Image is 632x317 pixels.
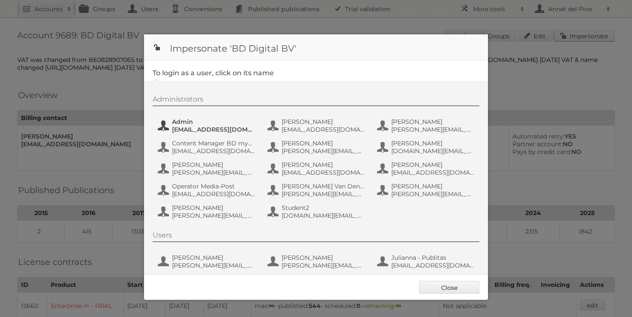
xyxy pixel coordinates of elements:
button: [PERSON_NAME] [EMAIL_ADDRESS][DOMAIN_NAME] [376,160,477,177]
span: [PERSON_NAME] [391,161,475,169]
span: [PERSON_NAME][EMAIL_ADDRESS][DOMAIN_NAME] [172,169,255,176]
button: [PERSON_NAME] [PERSON_NAME][EMAIL_ADDRESS][DOMAIN_NAME] [157,160,258,177]
button: Admin [EMAIL_ADDRESS][DOMAIN_NAME] [157,117,258,134]
button: [PERSON_NAME] [PERSON_NAME][EMAIL_ADDRESS][DOMAIN_NAME] [157,203,258,220]
button: Operator Media-Post [EMAIL_ADDRESS][DOMAIN_NAME] [157,182,258,199]
span: [PERSON_NAME] [282,254,365,262]
span: [EMAIL_ADDRESS][DOMAIN_NAME] [282,169,365,176]
span: Content Manager BD myShopi [172,139,255,147]
span: [PERSON_NAME] [172,161,255,169]
button: Student2 [DOMAIN_NAME][EMAIL_ADDRESS][DOMAIN_NAME] [267,203,368,220]
span: [PERSON_NAME][EMAIL_ADDRESS][PERSON_NAME][DOMAIN_NAME] [282,190,365,198]
button: Julianna - Publitas [EMAIL_ADDRESS][DOMAIN_NAME] [376,253,477,270]
button: [PERSON_NAME] [PERSON_NAME][EMAIL_ADDRESS][DOMAIN_NAME] [267,138,368,156]
div: Users [153,231,479,242]
span: [PERSON_NAME][EMAIL_ADDRESS][DOMAIN_NAME] [391,126,475,133]
button: [PERSON_NAME] [DOMAIN_NAME][EMAIL_ADDRESS][DOMAIN_NAME] [376,138,477,156]
h1: Impersonate 'BD Digital BV' [144,34,488,60]
button: [PERSON_NAME] [EMAIL_ADDRESS][DOMAIN_NAME] [267,160,368,177]
span: [PERSON_NAME] [391,139,475,147]
span: [PERSON_NAME][EMAIL_ADDRESS][DOMAIN_NAME] [172,212,255,219]
span: [EMAIL_ADDRESS][DOMAIN_NAME] [172,190,255,198]
button: Content Manager BD myShopi [EMAIL_ADDRESS][DOMAIN_NAME] [157,138,258,156]
span: [PERSON_NAME] [172,254,255,262]
span: [PERSON_NAME] [391,118,475,126]
span: [PERSON_NAME] [172,204,255,212]
legend: To login as a user, click on its name [153,69,274,77]
div: Administrators [153,95,479,106]
span: [EMAIL_ADDRESS][DOMAIN_NAME] [391,169,475,176]
span: [PERSON_NAME][EMAIL_ADDRESS][DOMAIN_NAME] [282,147,365,155]
span: [PERSON_NAME][EMAIL_ADDRESS][PERSON_NAME][DOMAIN_NAME] [391,190,475,198]
span: [PERSON_NAME][EMAIL_ADDRESS][DOMAIN_NAME] [172,262,255,269]
span: [EMAIL_ADDRESS][DOMAIN_NAME] [172,147,255,155]
button: [PERSON_NAME] [PERSON_NAME][EMAIL_ADDRESS][DOMAIN_NAME] [157,253,258,270]
span: Operator Media-Post [172,182,255,190]
span: [PERSON_NAME] [282,161,365,169]
span: Julianna - Publitas [391,254,475,262]
span: [EMAIL_ADDRESS][DOMAIN_NAME] [172,126,255,133]
span: [DOMAIN_NAME][EMAIL_ADDRESS][DOMAIN_NAME] [282,212,365,219]
span: [PERSON_NAME] [282,118,365,126]
span: [PERSON_NAME] [282,139,365,147]
span: [EMAIL_ADDRESS][DOMAIN_NAME] [391,262,475,269]
button: [PERSON_NAME] [PERSON_NAME][EMAIL_ADDRESS][DOMAIN_NAME] [267,253,368,270]
button: [PERSON_NAME] Van Den [PERSON_NAME] [PERSON_NAME][EMAIL_ADDRESS][PERSON_NAME][DOMAIN_NAME] [267,182,368,199]
button: [PERSON_NAME] [PERSON_NAME][EMAIL_ADDRESS][DOMAIN_NAME] [376,117,477,134]
span: [PERSON_NAME] Van Den [PERSON_NAME] [282,182,365,190]
a: Close [419,281,479,294]
span: [PERSON_NAME] [391,182,475,190]
span: Student2 [282,204,365,212]
span: [PERSON_NAME][EMAIL_ADDRESS][DOMAIN_NAME] [282,262,365,269]
button: [PERSON_NAME] [EMAIL_ADDRESS][DOMAIN_NAME] [267,117,368,134]
span: [EMAIL_ADDRESS][DOMAIN_NAME] [282,126,365,133]
span: Admin [172,118,255,126]
button: [PERSON_NAME] [PERSON_NAME][EMAIL_ADDRESS][PERSON_NAME][DOMAIN_NAME] [376,182,477,199]
span: [DOMAIN_NAME][EMAIL_ADDRESS][DOMAIN_NAME] [391,147,475,155]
